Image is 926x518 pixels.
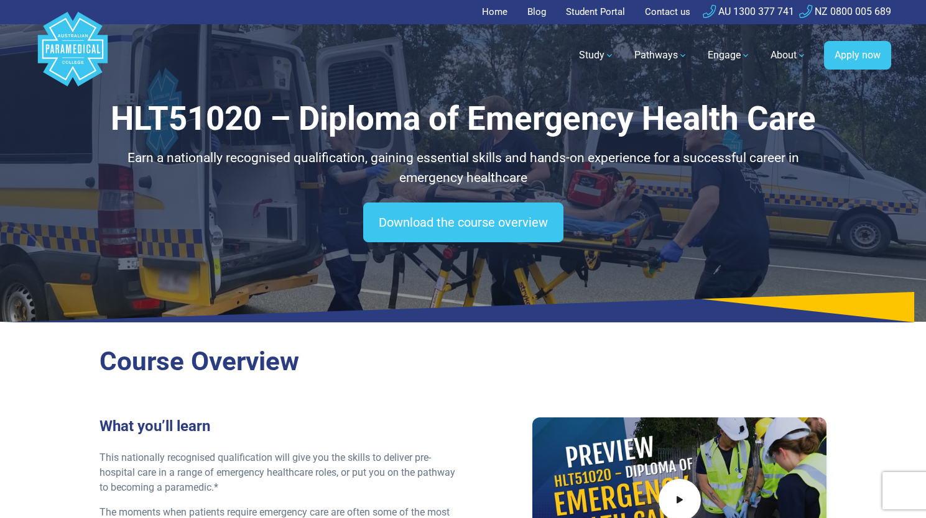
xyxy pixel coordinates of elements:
[799,6,891,17] a: NZ 0800 005 689
[627,38,695,73] a: Pathways
[703,6,794,17] a: AU 1300 377 741
[824,41,891,70] a: Apply now
[100,417,456,435] h3: What you’ll learn
[700,38,758,73] a: Engage
[100,346,827,378] h2: Course Overview
[363,202,563,242] a: Download the course overview
[100,148,827,188] p: Earn a nationally recognised qualification, gaining essential skills and hands-on experience for ...
[572,38,622,73] a: Study
[35,24,110,87] a: Australian Paramedical College
[100,450,456,495] p: This nationally recognised qualification will give you the skills to deliver pre-hospital care in...
[100,99,827,139] h1: HLT51020 – Diploma of Emergency Health Care
[763,38,814,73] a: About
